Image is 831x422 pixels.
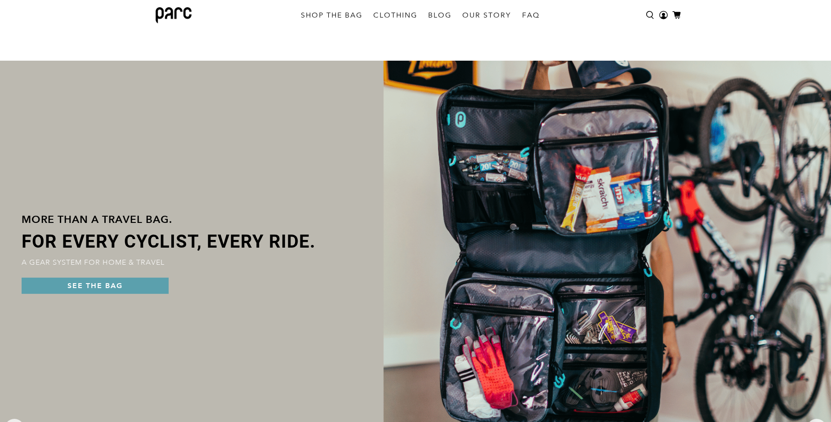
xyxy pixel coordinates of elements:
[457,3,517,28] a: OUR STORY
[156,7,192,23] img: parc bag logo
[22,211,320,227] h4: More than a travel bag.
[22,231,320,252] span: FOR EVERY CYCLIST, EVERY RIDE.
[423,3,457,28] a: BLOG
[22,278,168,294] a: SEE THE BAG
[295,3,368,28] a: SHOP THE BAG
[22,258,320,267] p: A GEAR SYSTEM FOR HOME & TRAVEL
[368,3,423,28] a: CLOTHING
[517,3,545,28] a: FAQ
